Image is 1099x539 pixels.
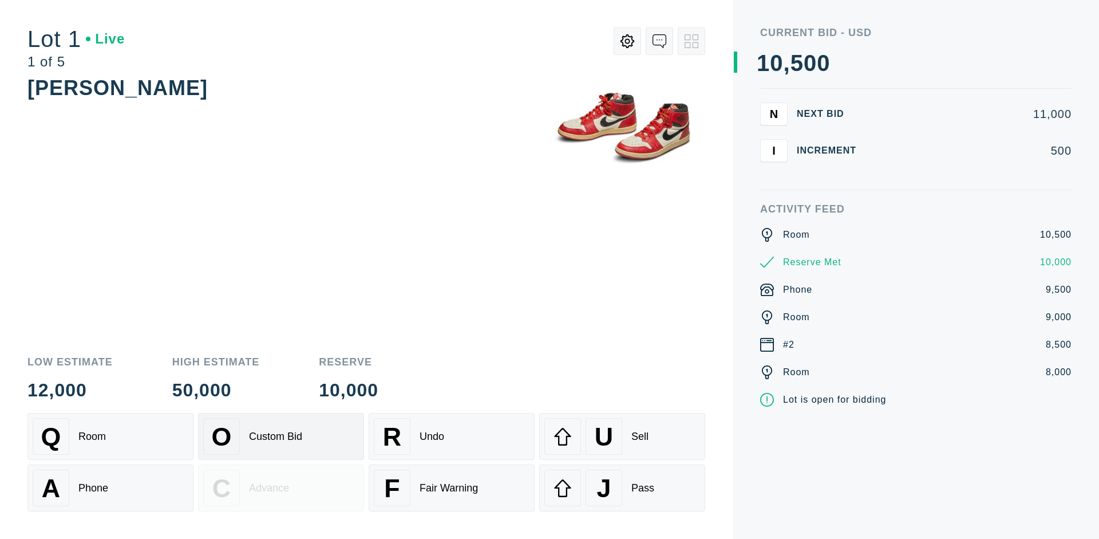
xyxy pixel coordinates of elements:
div: 0 [770,52,783,74]
div: 9,000 [1046,310,1072,324]
div: Activity Feed [760,204,1072,214]
div: 8,000 [1046,365,1072,379]
button: QRoom [27,413,193,460]
span: F [384,474,400,503]
div: Pass [631,482,654,494]
div: Reserve Met [783,255,841,269]
div: Phone [78,482,108,494]
div: , [784,52,790,281]
div: 8,500 [1046,338,1072,352]
span: A [42,474,60,503]
span: O [212,422,232,451]
div: Advance [249,482,289,494]
div: 9,500 [1046,283,1072,297]
div: Low Estimate [27,357,113,367]
div: Room [783,310,810,324]
button: CAdvance [198,465,364,512]
div: Custom Bid [249,431,302,443]
div: Lot 1 [27,27,125,50]
div: 1 [757,52,770,74]
span: N [770,107,778,120]
div: 0 [817,52,830,74]
div: #2 [783,338,794,352]
div: Room [78,431,106,443]
div: Undo [420,431,444,443]
div: 12,000 [27,381,113,399]
div: Room [783,365,810,379]
div: Lot is open for bidding [783,393,886,407]
div: 10,500 [1040,228,1072,242]
div: 5 [790,52,804,74]
button: FFair Warning [369,465,535,512]
div: [PERSON_NAME] [27,76,208,100]
button: I [760,139,788,162]
button: USell [539,413,705,460]
div: Live [86,32,125,46]
button: RUndo [369,413,535,460]
div: 0 [804,52,817,74]
span: Q [41,422,61,451]
div: Fair Warning [420,482,478,494]
div: Increment [797,146,865,155]
button: APhone [27,465,193,512]
span: J [596,474,611,503]
span: R [383,422,401,451]
div: Phone [783,283,812,297]
button: OCustom Bid [198,413,364,460]
div: Next Bid [797,109,865,119]
div: Reserve [319,357,378,367]
div: 1 of 5 [27,55,125,69]
div: Current Bid - USD [760,27,1072,38]
span: C [212,474,231,503]
button: JPass [539,465,705,512]
div: Sell [631,431,649,443]
div: 11,000 [875,108,1072,120]
div: 50,000 [172,381,260,399]
div: High Estimate [172,357,260,367]
div: 10,000 [319,381,378,399]
div: Room [783,228,810,242]
button: N [760,103,788,125]
div: 500 [875,145,1072,156]
div: 10,000 [1040,255,1072,269]
span: I [772,144,776,157]
span: U [595,422,613,451]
